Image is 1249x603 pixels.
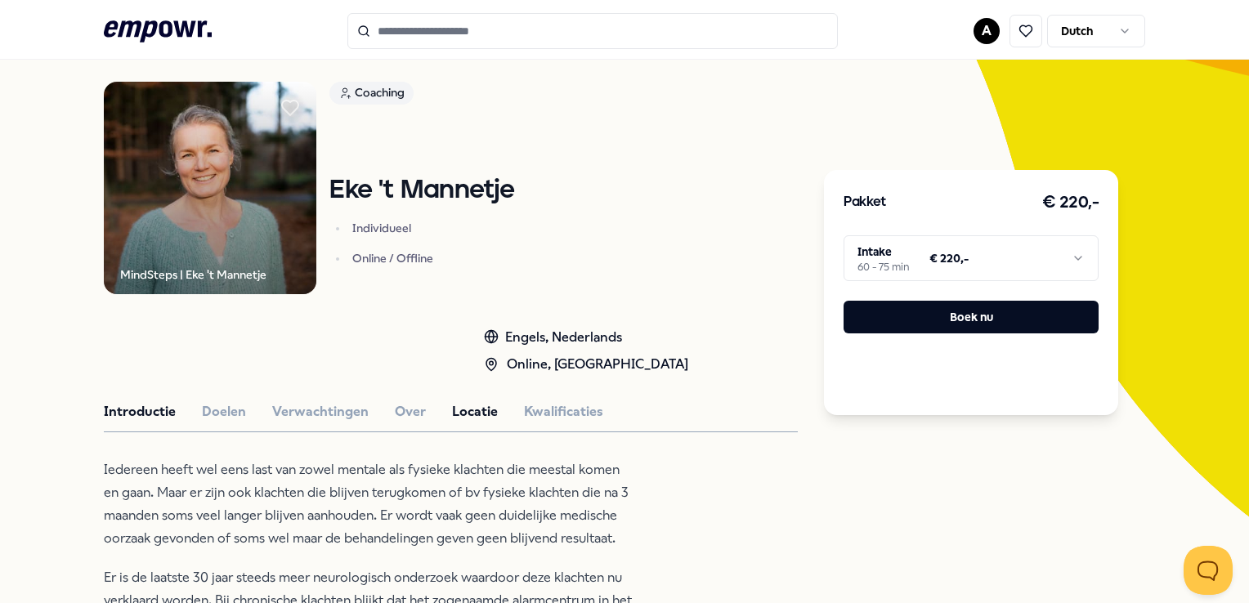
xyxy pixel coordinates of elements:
[347,13,838,49] input: Search for products, categories or subcategories
[524,401,603,422] button: Kwalificaties
[1184,546,1233,595] iframe: Help Scout Beacon - Open
[104,458,635,550] p: Iedereen heeft wel eens last van zowel mentale als fysieke klachten die meestal komen en gaan. Ma...
[395,401,426,422] button: Over
[329,82,514,110] a: Coaching
[104,401,176,422] button: Introductie
[329,82,414,105] div: Coaching
[329,176,514,205] h1: Eke 't Mannetje
[120,266,266,284] div: MindSteps | Eke 't Mannetje
[452,401,498,422] button: Locatie
[844,192,886,213] h3: Pakket
[484,327,688,348] div: Engels, Nederlands
[104,82,316,294] img: Product Image
[844,301,1099,333] button: Boek nu
[974,18,1000,44] button: A
[202,401,246,422] button: Doelen
[484,354,688,375] div: Online, [GEOGRAPHIC_DATA]
[1042,190,1099,216] h3: € 220,-
[272,401,369,422] button: Verwachtingen
[352,220,514,236] p: Individueel
[352,250,514,266] p: Online / Offline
